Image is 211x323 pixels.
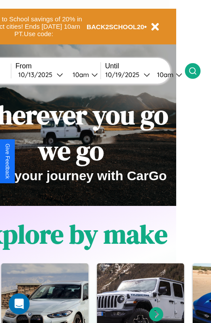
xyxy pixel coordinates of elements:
button: 10am [150,70,185,79]
label: From [16,62,100,70]
button: 10am [66,70,100,79]
div: 10 / 13 / 2025 [18,71,57,79]
div: Give Feedback [4,144,10,179]
div: 10am [153,71,176,79]
b: BACK2SCHOOL20 [87,23,144,30]
div: 10 / 19 / 2025 [105,71,144,79]
div: 10am [68,71,91,79]
button: 10/13/2025 [16,70,66,79]
div: Open Intercom Messenger [9,293,30,314]
label: Until [105,62,185,70]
